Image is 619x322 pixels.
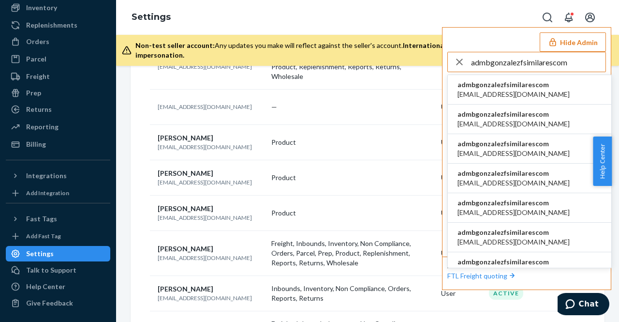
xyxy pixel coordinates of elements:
[471,52,605,72] input: Search or paste seller ID
[271,284,433,303] p: Inbounds, Inventory, Non Compliance, Orders, Reports, Returns
[6,137,110,152] a: Billing
[6,168,110,184] button: Integrations
[489,287,523,300] div: Active
[6,246,110,261] a: Settings
[158,294,264,302] p: [EMAIL_ADDRESS][DOMAIN_NAME]
[158,178,264,186] p: [EMAIL_ADDRESS][DOMAIN_NAME]
[132,12,171,22] a: Settings
[6,187,110,199] a: Add Integration
[457,208,570,217] span: [EMAIL_ADDRESS][DOMAIN_NAME]
[437,195,485,230] td: User
[457,119,570,129] span: [EMAIL_ADDRESS][DOMAIN_NAME]
[26,249,54,259] div: Settings
[26,189,69,197] div: Add Integration
[6,85,110,101] a: Prep
[6,119,110,135] a: Reporting
[26,265,76,275] div: Talk to Support
[6,279,110,294] a: Help Center
[158,169,213,177] span: [PERSON_NAME]
[6,230,110,242] a: Add Fast Tag
[558,293,609,317] iframe: Opens a widget where you can chat to one of our agents
[271,208,433,218] p: Product
[437,124,485,160] td: User
[26,72,50,81] div: Freight
[158,245,213,253] span: [PERSON_NAME]
[457,139,570,149] span: admbgonzalezfsimilarescom
[135,41,604,60] div: Any updates you make will reflect against the seller's account.
[559,8,578,27] button: Open notifications
[271,173,433,183] p: Product
[437,276,485,311] td: User
[26,3,57,13] div: Inventory
[124,3,178,31] ol: breadcrumbs
[158,204,213,213] span: [PERSON_NAME]
[6,102,110,117] a: Returns
[26,105,52,114] div: Returns
[26,20,77,30] div: Replenishments
[158,214,264,222] p: [EMAIL_ADDRESS][DOMAIN_NAME]
[6,17,110,33] a: Replenishments
[158,62,264,71] p: [EMAIL_ADDRESS][DOMAIN_NAME]
[6,69,110,84] a: Freight
[6,211,110,227] button: Fast Tags
[26,54,46,64] div: Parcel
[457,109,570,119] span: admbgonzalezfsimilarescom
[437,160,485,195] td: User
[26,171,67,181] div: Integrations
[26,282,65,291] div: Help Center
[271,103,277,111] span: —
[593,137,612,186] button: Help Center
[457,178,570,188] span: [EMAIL_ADDRESS][DOMAIN_NAME]
[158,103,264,111] p: [EMAIL_ADDRESS][DOMAIN_NAME]
[26,139,46,149] div: Billing
[271,138,433,147] p: Product
[26,37,49,46] div: Orders
[158,285,213,293] span: [PERSON_NAME]
[457,80,570,90] span: admbgonzalezfsimilarescom
[540,32,606,52] button: Hide Admin
[457,267,570,276] span: [EMAIL_ADDRESS][DOMAIN_NAME]
[135,41,215,49] span: Non-test seller account:
[457,257,570,267] span: admbgonzalezfsimilarescom
[6,295,110,311] button: Give Feedback
[457,90,570,99] span: [EMAIL_ADDRESS][DOMAIN_NAME]
[457,169,570,178] span: admbgonzalezfsimilarescom
[437,89,485,124] td: User
[6,34,110,49] a: Orders
[447,272,517,280] a: FTL Freight quoting
[538,8,557,27] button: Open Search Box
[158,254,264,262] p: [EMAIL_ADDRESS][DOMAIN_NAME]
[580,8,600,27] button: Open account menu
[6,262,110,278] button: Talk to Support
[26,298,73,308] div: Give Feedback
[457,198,570,208] span: admbgonzalezfsimilarescom
[158,134,213,142] span: [PERSON_NAME]
[6,51,110,67] a: Parcel
[457,237,570,247] span: [EMAIL_ADDRESS][DOMAIN_NAME]
[437,230,485,276] td: User
[457,149,570,158] span: [EMAIL_ADDRESS][DOMAIN_NAME]
[457,228,570,237] span: admbgonzalezfsimilarescom
[26,232,61,240] div: Add Fast Tag
[26,214,57,224] div: Fast Tags
[26,88,41,98] div: Prep
[158,143,264,151] p: [EMAIL_ADDRESS][DOMAIN_NAME]
[26,122,59,132] div: Reporting
[271,239,433,268] p: Freight, Inbounds, Inventory, Non Compliance, Orders, Parcel, Prep, Product, Replenishment, Repor...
